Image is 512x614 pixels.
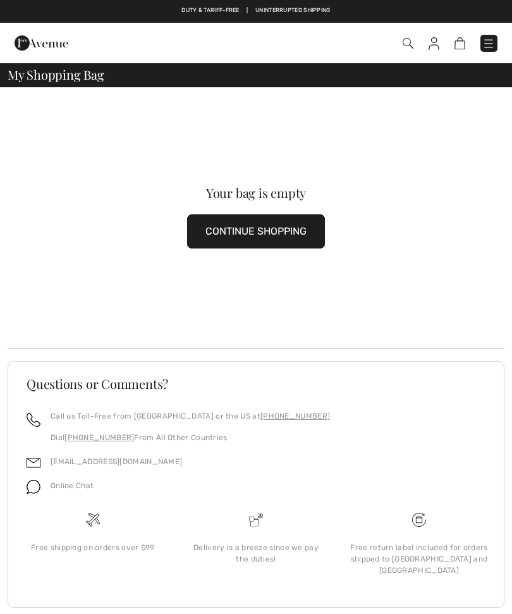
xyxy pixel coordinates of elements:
[64,433,134,442] a: [PHONE_NUMBER]
[429,37,439,50] img: My Info
[454,37,465,49] img: Shopping Bag
[185,542,327,565] div: Delivery is a breeze since we pay the duties!
[51,410,330,422] p: Call us Toll-Free from [GEOGRAPHIC_DATA] or the US at
[51,457,182,466] a: [EMAIL_ADDRESS][DOMAIN_NAME]
[21,542,164,553] div: Free shipping on orders over $99
[412,513,426,527] img: Free shipping on orders over $99
[27,378,485,390] h3: Questions or Comments?
[27,480,40,494] img: chat
[348,542,491,576] div: Free return label included for orders shipped to [GEOGRAPHIC_DATA] and [GEOGRAPHIC_DATA]
[27,456,40,470] img: email
[27,413,40,427] img: call
[86,513,100,527] img: Free shipping on orders over $99
[32,187,479,199] div: Your bag is empty
[187,214,325,249] button: CONTINUE SHOPPING
[15,30,68,56] img: 1ère Avenue
[260,412,330,421] a: [PHONE_NUMBER]
[482,37,495,50] img: Menu
[15,36,68,48] a: 1ère Avenue
[249,513,263,527] img: Delivery is a breeze since we pay the duties!
[403,38,413,49] img: Search
[51,432,330,443] p: Dial From All Other Countries
[8,68,104,81] span: My Shopping Bag
[51,481,94,490] span: Online Chat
